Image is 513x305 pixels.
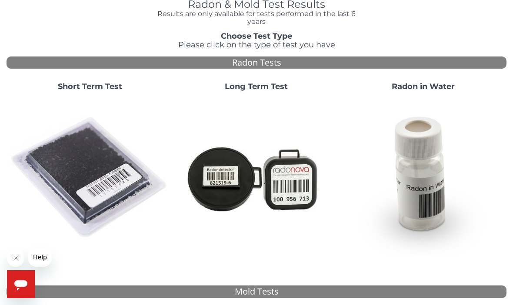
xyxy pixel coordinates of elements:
span: Please click on the type of test you have [178,40,335,50]
strong: Long Term Test [225,82,288,91]
div: Mold Tests [7,285,506,298]
strong: Radon in Water [392,82,455,91]
img: RadoninWater.jpg [343,98,503,258]
strong: Short Term Test [58,82,122,91]
h4: Results are only available for tests performed in the last 6 years [157,10,356,25]
iframe: Message from company [28,248,52,267]
iframe: Close message [7,249,24,267]
img: Radtrak2vsRadtrak3.jpg [177,98,336,258]
img: ShortTerm.jpg [10,98,170,258]
iframe: Button to launch messaging window [7,270,35,298]
strong: Choose Test Type [221,31,292,41]
div: Radon Tests [7,56,506,69]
